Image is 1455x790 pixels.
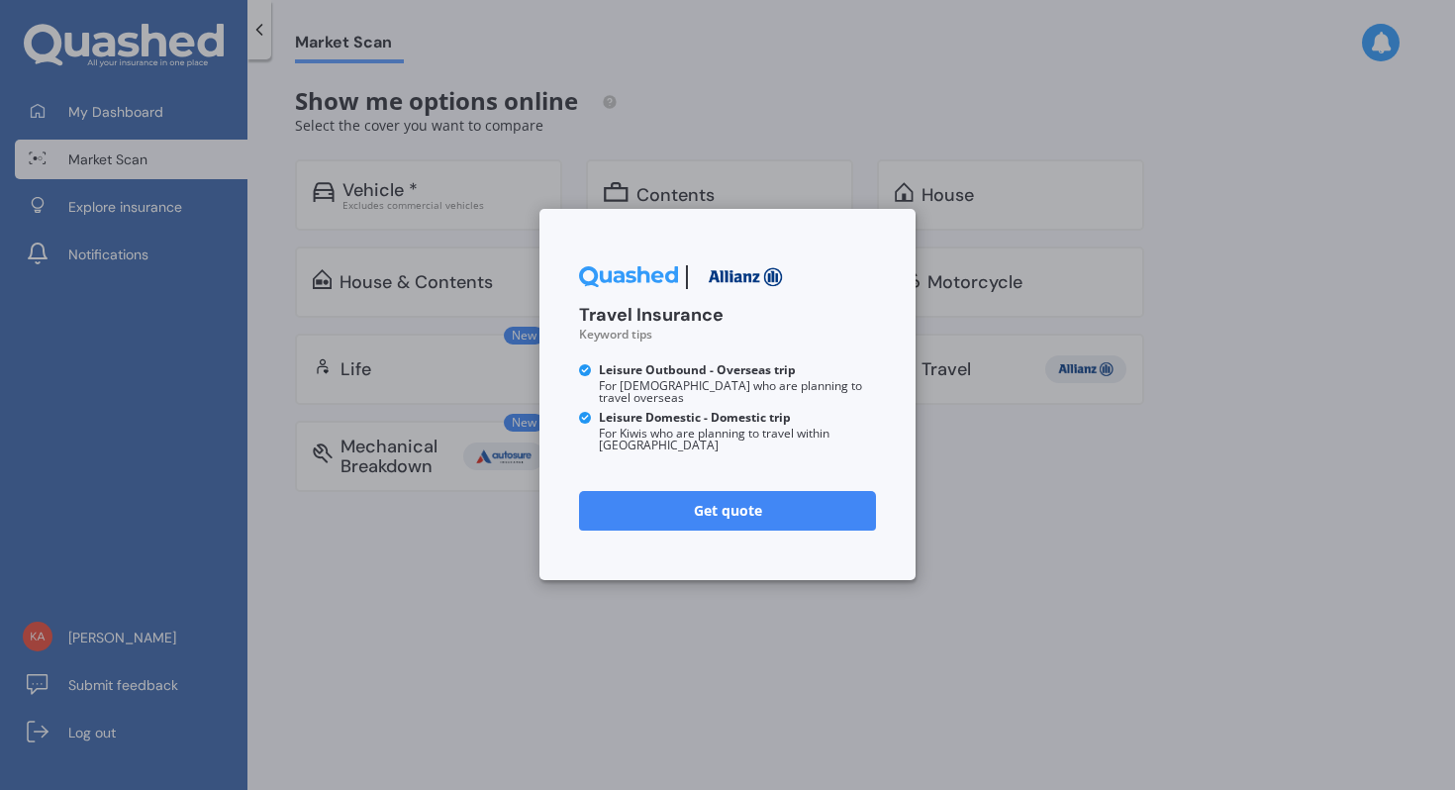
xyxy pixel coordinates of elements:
[197,115,213,131] img: tab_keywords_by_traffic_grey.svg
[51,51,218,67] div: Domain: [DOMAIN_NAME]
[599,412,876,424] b: Leisure Domestic - Domestic trip
[579,326,652,343] small: Keyword tips
[696,258,795,296] img: Allianz.webp
[219,117,334,130] div: Keywords by Traffic
[53,115,69,131] img: tab_domain_overview_orange.svg
[32,51,48,67] img: website_grey.svg
[599,364,876,404] small: For [DEMOGRAPHIC_DATA] who are planning to travel overseas
[55,32,97,48] div: v 4.0.25
[579,304,876,327] h3: Travel Insurance
[75,117,177,130] div: Domain Overview
[599,412,876,451] small: For Kiwis who are planning to travel within [GEOGRAPHIC_DATA]
[579,491,876,531] a: Get quote
[32,32,48,48] img: logo_orange.svg
[599,364,876,376] b: Leisure Outbound - Overseas trip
